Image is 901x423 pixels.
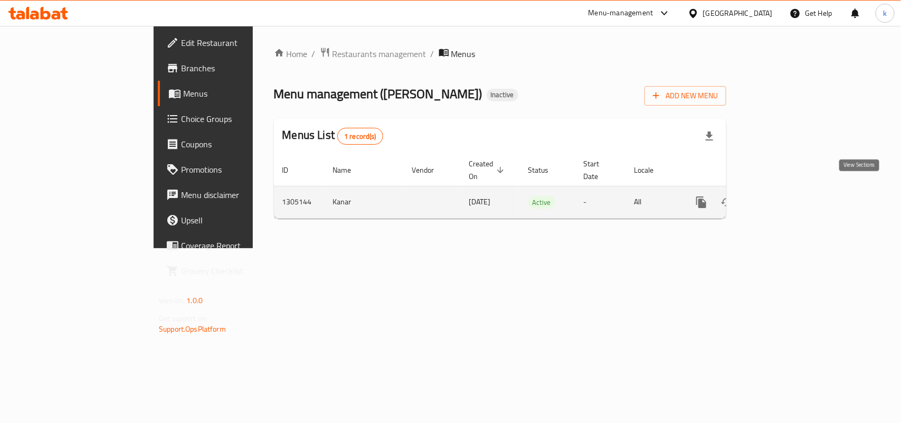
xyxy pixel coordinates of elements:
span: [DATE] [469,195,491,209]
span: Coverage Report [181,239,296,252]
span: Active [528,196,555,209]
span: k [883,7,887,19]
a: Coverage Report [158,233,304,258]
div: Menu-management [589,7,653,20]
span: Menu disclaimer [181,189,296,201]
button: Add New Menu [644,86,726,106]
span: Edit Restaurant [181,36,296,49]
span: Locale [634,164,668,176]
span: Status [528,164,563,176]
li: / [312,48,316,60]
a: Branches [158,55,304,81]
span: Get support on: [159,312,207,325]
a: Menus [158,81,304,106]
td: All [626,186,680,218]
a: Support.OpsPlatform [159,322,226,336]
span: Menus [451,48,476,60]
div: Total records count [337,128,383,145]
a: Promotions [158,157,304,182]
span: Add New Menu [653,89,718,102]
div: [GEOGRAPHIC_DATA] [703,7,773,19]
span: Coupons [181,138,296,151]
span: Menus [183,87,296,100]
span: Promotions [181,163,296,176]
h2: Menus List [282,127,383,145]
div: Inactive [487,89,518,101]
a: Menu disclaimer [158,182,304,208]
button: Change Status [714,190,739,215]
nav: breadcrumb [274,47,726,61]
a: Restaurants management [320,47,426,61]
li: / [431,48,434,60]
span: ID [282,164,302,176]
a: Grocery Checklist [158,258,304,284]
span: Start Date [584,157,613,183]
a: Upsell [158,208,304,233]
span: Branches [181,62,296,74]
span: 1 record(s) [338,131,383,142]
span: Version: [159,294,185,307]
a: Coupons [158,131,304,157]
td: Kanar [325,186,404,218]
span: Vendor [412,164,448,176]
table: enhanced table [274,154,799,219]
span: Upsell [181,214,296,227]
a: Edit Restaurant [158,30,304,55]
span: 1.0.0 [186,294,203,307]
span: Inactive [487,90,518,99]
span: Grocery Checklist [181,265,296,277]
th: Actions [680,154,799,186]
a: Choice Groups [158,106,304,131]
span: Menu management ( [PERSON_NAME] ) [274,82,482,106]
span: Created On [469,157,507,183]
span: Choice Groups [181,112,296,125]
span: Name [333,164,365,176]
button: more [689,190,714,215]
td: - [575,186,626,218]
span: Restaurants management [333,48,426,60]
div: Export file [697,124,722,149]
